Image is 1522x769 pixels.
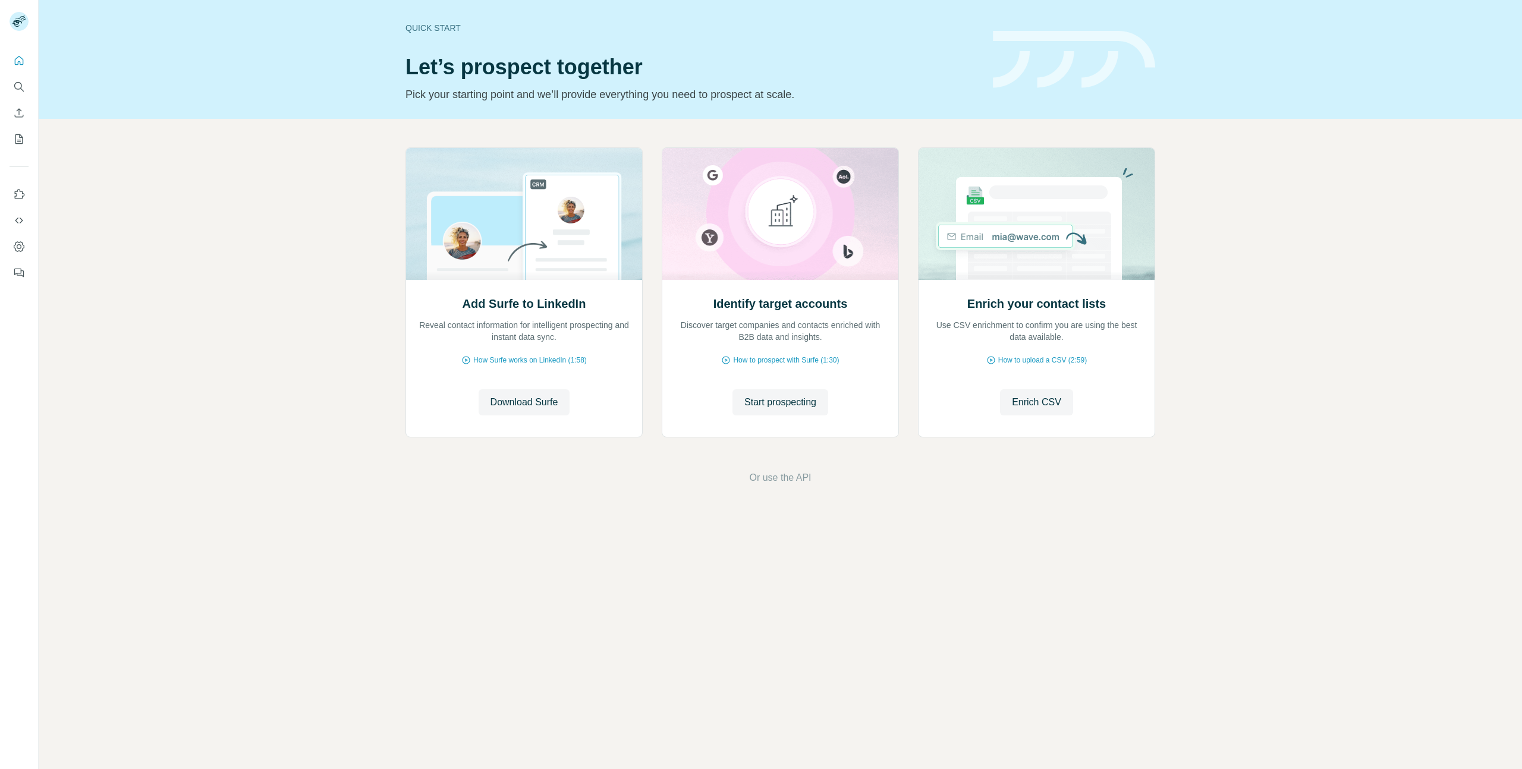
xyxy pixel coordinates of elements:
button: Download Surfe [479,389,570,415]
img: banner [993,31,1155,89]
span: Enrich CSV [1012,395,1061,409]
button: Enrich CSV [1000,389,1073,415]
img: Identify target accounts [662,148,899,280]
p: Pick your starting point and we’ll provide everything you need to prospect at scale. [405,86,979,103]
span: Download Surfe [490,395,558,409]
p: Use CSV enrichment to confirm you are using the best data available. [930,319,1143,343]
img: Enrich your contact lists [918,148,1155,280]
button: Feedback [10,262,29,283]
span: How Surfe works on LinkedIn (1:58) [473,355,587,365]
button: Use Surfe API [10,210,29,231]
button: My lists [10,128,29,150]
p: Discover target companies and contacts enriched with B2B data and insights. [674,319,886,343]
p: Reveal contact information for intelligent prospecting and instant data sync. [418,319,630,343]
div: Quick start [405,22,979,34]
button: Or use the API [749,471,811,485]
h2: Identify target accounts [713,295,848,312]
h2: Add Surfe to LinkedIn [463,295,586,312]
button: Search [10,76,29,97]
button: Enrich CSV [10,102,29,124]
button: Quick start [10,50,29,71]
span: How to upload a CSV (2:59) [998,355,1087,365]
span: How to prospect with Surfe (1:30) [733,355,839,365]
button: Use Surfe on LinkedIn [10,184,29,205]
img: Add Surfe to LinkedIn [405,148,643,280]
button: Dashboard [10,236,29,257]
h2: Enrich your contact lists [967,295,1106,312]
h1: Let’s prospect together [405,55,979,79]
span: Start prospecting [744,395,816,409]
button: Start prospecting [732,389,828,415]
